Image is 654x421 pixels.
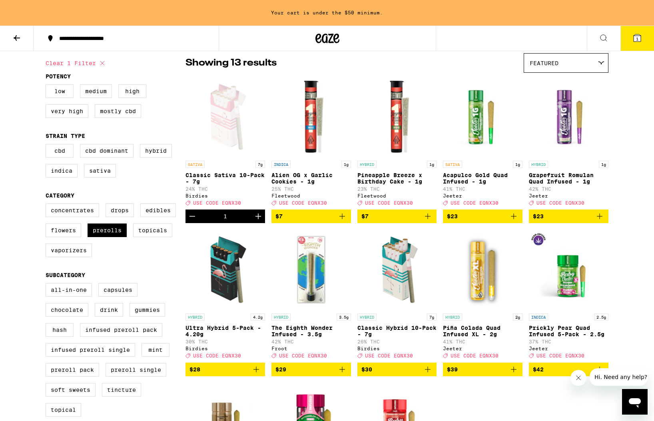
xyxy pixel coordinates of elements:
[443,77,522,210] a: Open page for Acapulco Gold Quad Infused - 1g from Jeeter
[357,77,437,157] img: Fleetwood - Pineapple Breeze x Birthday Cake - 1g
[46,204,99,217] label: Concentrates
[140,204,176,217] label: Edibles
[529,161,548,168] p: HYBRID
[529,346,608,351] div: Jeeter
[513,313,522,321] p: 2g
[590,368,648,386] iframe: Message from company
[46,144,74,158] label: CBD
[106,204,134,217] label: Drops
[357,193,437,198] div: Fleetwood
[529,325,608,337] p: Prickly Pear Quad Infused 5-Pack - 2.5g
[443,363,522,376] button: Add to bag
[357,229,437,309] img: Birdies - Classic Hybrid 10-Pack - 7g
[271,229,351,362] a: Open page for The Eighth Wonder Infused - 3.5g from Froot
[275,366,286,373] span: $29
[80,323,162,337] label: Infused Preroll Pack
[271,346,351,351] div: Froot
[443,161,462,168] p: SATIVA
[529,193,608,198] div: Jeeter
[451,353,498,359] span: USE CODE EQNX30
[46,383,96,397] label: Soft Sweets
[529,186,608,192] p: 42% THC
[88,223,127,237] label: Prerolls
[95,104,141,118] label: Mostly CBD
[185,339,265,344] p: 30% THC
[142,343,169,357] label: Mint
[193,200,241,206] span: USE CODE EQNX30
[443,229,522,362] a: Open page for Piña Colada Quad Infused XL - 2g from Jeeter
[622,389,648,415] iframe: Button to launch messaging window
[46,84,74,98] label: Low
[84,164,116,178] label: Sativa
[271,77,351,157] img: Fleetwood - Alien OG x Garlic Cookies - 1g
[570,370,586,386] iframe: Close message
[443,193,522,198] div: Jeeter
[536,353,584,359] span: USE CODE EQNX30
[185,229,265,309] img: Birdies - Ultra Hybrid 5-Pack - 4.20g
[357,229,437,362] a: Open page for Classic Hybrid 10-Pack - 7g from Birdies
[357,186,437,192] p: 23% THC
[279,353,327,359] span: USE CODE EQNX30
[594,313,608,321] p: 2.5g
[106,363,166,377] label: Preroll Single
[271,172,351,185] p: Alien OG x Garlic Cookies - 1g
[530,60,558,66] span: Featured
[443,325,522,337] p: Piña Colada Quad Infused XL - 2g
[185,346,265,351] div: Birdies
[513,161,522,168] p: 1g
[46,104,88,118] label: Very High
[193,353,241,359] span: USE CODE EQNX30
[185,193,265,198] div: Birdies
[98,283,138,297] label: Capsules
[443,229,522,309] img: Jeeter - Piña Colada Quad Infused XL - 2g
[46,303,88,317] label: Chocolate
[443,77,522,157] img: Jeeter - Acapulco Gold Quad Infused - 1g
[95,303,123,317] label: Drink
[46,243,92,257] label: Vaporizers
[133,223,172,237] label: Topicals
[427,161,437,168] p: 1g
[46,73,71,80] legend: Potency
[529,210,608,223] button: Add to bag
[271,210,351,223] button: Add to bag
[271,186,351,192] p: 25% THC
[529,229,608,309] img: Jeeter - Prickly Pear Quad Infused 5-Pack - 2.5g
[357,210,437,223] button: Add to bag
[529,363,608,376] button: Add to bag
[46,133,85,139] legend: Strain Type
[271,363,351,376] button: Add to bag
[271,229,351,309] img: Froot - The Eighth Wonder Infused - 3.5g
[189,366,200,373] span: $28
[365,353,413,359] span: USE CODE EQNX30
[361,366,372,373] span: $30
[443,186,522,192] p: 41% THC
[46,53,107,73] button: Clear 1 filter
[427,313,437,321] p: 7g
[185,325,265,337] p: Ultra Hybrid 5-Pack - 4.20g
[271,77,351,210] a: Open page for Alien OG x Garlic Cookies - 1g from Fleetwood
[279,200,327,206] span: USE CODE EQNX30
[533,366,544,373] span: $42
[130,303,165,317] label: Gummies
[46,192,74,199] legend: Category
[529,77,608,157] img: Jeeter - Grapefruit Romulan Quad Infused - 1g
[357,161,377,168] p: HYBRID
[443,172,522,185] p: Acapulco Gold Quad Infused - 1g
[46,343,135,357] label: Infused Preroll Single
[251,313,265,321] p: 4.2g
[185,186,265,192] p: 24% THC
[357,313,377,321] p: HYBRID
[140,144,172,158] label: Hybrid
[357,363,437,376] button: Add to bag
[46,223,81,237] label: Flowers
[443,346,522,351] div: Jeeter
[447,213,458,219] span: $23
[223,213,227,219] div: 1
[357,346,437,351] div: Birdies
[357,77,437,210] a: Open page for Pineapple Breeze x Birthday Cake - 1g from Fleetwood
[365,200,413,206] span: USE CODE EQNX30
[46,272,85,278] legend: Subcategory
[357,325,437,337] p: Classic Hybrid 10-Pack - 7g
[357,172,437,185] p: Pineapple Breeze x Birthday Cake - 1g
[443,313,462,321] p: HYBRID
